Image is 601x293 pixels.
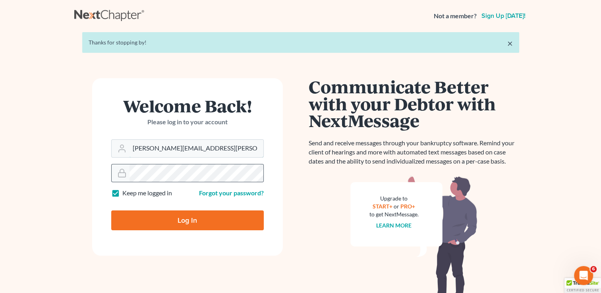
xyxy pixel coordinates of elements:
div: TrustedSite Certified [564,278,601,293]
span: or [394,203,399,210]
div: Upgrade to [369,195,419,202]
a: START+ [373,203,392,210]
h1: Welcome Back! [111,97,264,114]
a: × [507,39,513,48]
strong: Not a member? [434,12,477,21]
span: 6 [590,266,597,272]
input: Email Address [129,140,263,157]
div: Thanks for stopping by! [89,39,513,46]
a: Sign up [DATE]! [480,13,527,19]
a: PRO+ [400,203,415,210]
label: Keep me logged in [122,189,172,198]
iframe: Intercom live chat [574,266,593,285]
a: Forgot your password? [199,189,264,197]
input: Log In [111,210,264,230]
p: Send and receive messages through your bankruptcy software. Remind your client of hearings and mo... [309,139,519,166]
p: Please log in to your account [111,118,264,127]
div: to get NextMessage. [369,210,419,218]
h1: Communicate Better with your Debtor with NextMessage [309,78,519,129]
a: Learn more [376,222,412,229]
